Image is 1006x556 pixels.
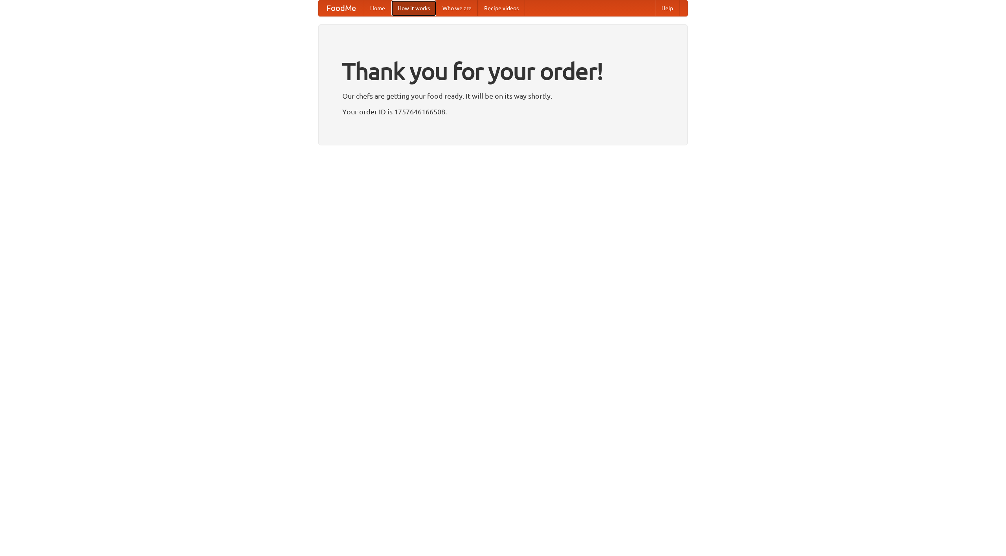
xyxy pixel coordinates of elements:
[436,0,478,16] a: Who we are
[655,0,679,16] a: Help
[364,0,391,16] a: Home
[319,0,364,16] a: FoodMe
[342,106,664,117] p: Your order ID is 1757646166508.
[342,52,664,90] h1: Thank you for your order!
[478,0,525,16] a: Recipe videos
[391,0,436,16] a: How it works
[342,90,664,102] p: Our chefs are getting your food ready. It will be on its way shortly.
